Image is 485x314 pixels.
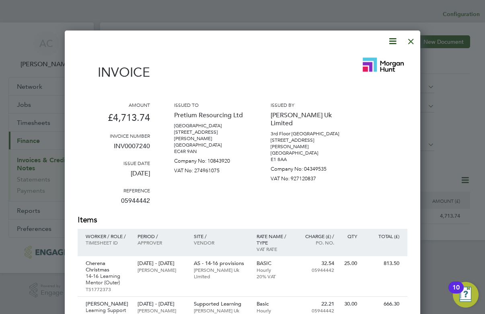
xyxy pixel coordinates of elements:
p: 05944442 [299,307,334,314]
p: AS - 14-16 provisions [194,260,249,267]
p: [GEOGRAPHIC_DATA] [174,122,247,129]
p: 05944442 [78,194,150,214]
h3: Reference [78,187,150,194]
p: VAT No: 927120837 [271,172,343,182]
p: 20% VAT [257,273,292,279]
p: INV0007240 [78,139,150,160]
p: EC4R 9AN [174,148,247,155]
p: 25.00 [342,260,357,267]
h3: Issued by [271,102,343,108]
p: [DATE] [78,166,150,187]
button: Open Resource Center, 10 new notifications [453,282,479,308]
p: Rate name / type [257,233,292,246]
h1: Invoice [78,65,150,80]
p: TS1772373 [86,286,129,292]
p: Company No: 04349535 [271,163,343,172]
p: BASIC [257,260,292,267]
p: 30.00 [342,301,357,307]
p: Supported Learning [194,301,249,307]
p: Basic [257,301,292,307]
p: Cherena Christmas [86,260,129,273]
p: 05944442 [299,267,334,273]
h3: Issue date [78,160,150,166]
p: Hourly [257,267,292,273]
p: [GEOGRAPHIC_DATA] [271,150,343,156]
p: Hourly [257,307,292,314]
h3: Issued to [174,102,247,108]
h2: Items [78,214,407,226]
p: Vendor [194,239,249,246]
p: 813.50 [365,260,399,267]
p: [PERSON_NAME] [138,267,185,273]
p: Timesheet ID [86,239,129,246]
p: QTY [342,233,357,239]
p: Period / [138,233,185,239]
p: [PERSON_NAME] [138,307,185,314]
p: VAT No: 274961075 [174,164,247,174]
p: 3rd Floor [GEOGRAPHIC_DATA] [271,130,343,137]
p: Total (£) [365,233,399,239]
p: 32.54 [299,260,334,267]
p: Worker / Role / [86,233,129,239]
p: £4,713.74 [78,108,150,133]
h3: Amount [78,102,150,108]
div: 10 [452,287,460,298]
img: morganhunt-logo-remittance.png [359,53,407,77]
p: [STREET_ADDRESS][PERSON_NAME] [174,129,247,142]
p: Approver [138,239,185,246]
p: [PERSON_NAME] Uk Limited [271,108,343,130]
p: Charge (£) / [299,233,334,239]
p: [DATE] - [DATE] [138,301,185,307]
p: [STREET_ADDRESS][PERSON_NAME] [271,137,343,150]
p: 14-16 Learning Mentor (Outer) [86,273,129,286]
p: E1 8AA [271,156,343,163]
p: [GEOGRAPHIC_DATA] [174,142,247,148]
p: 666.30 [365,301,399,307]
p: VAT rate [257,246,292,252]
p: [DATE] - [DATE] [138,260,185,267]
p: Po. No. [299,239,334,246]
p: Pretium Resourcing Ltd [174,108,247,122]
p: 22.21 [299,301,334,307]
h3: Invoice number [78,133,150,139]
p: Site / [194,233,249,239]
p: [PERSON_NAME] Uk Limited [194,267,249,279]
p: Company No: 10843920 [174,155,247,164]
p: [PERSON_NAME] [86,301,129,307]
